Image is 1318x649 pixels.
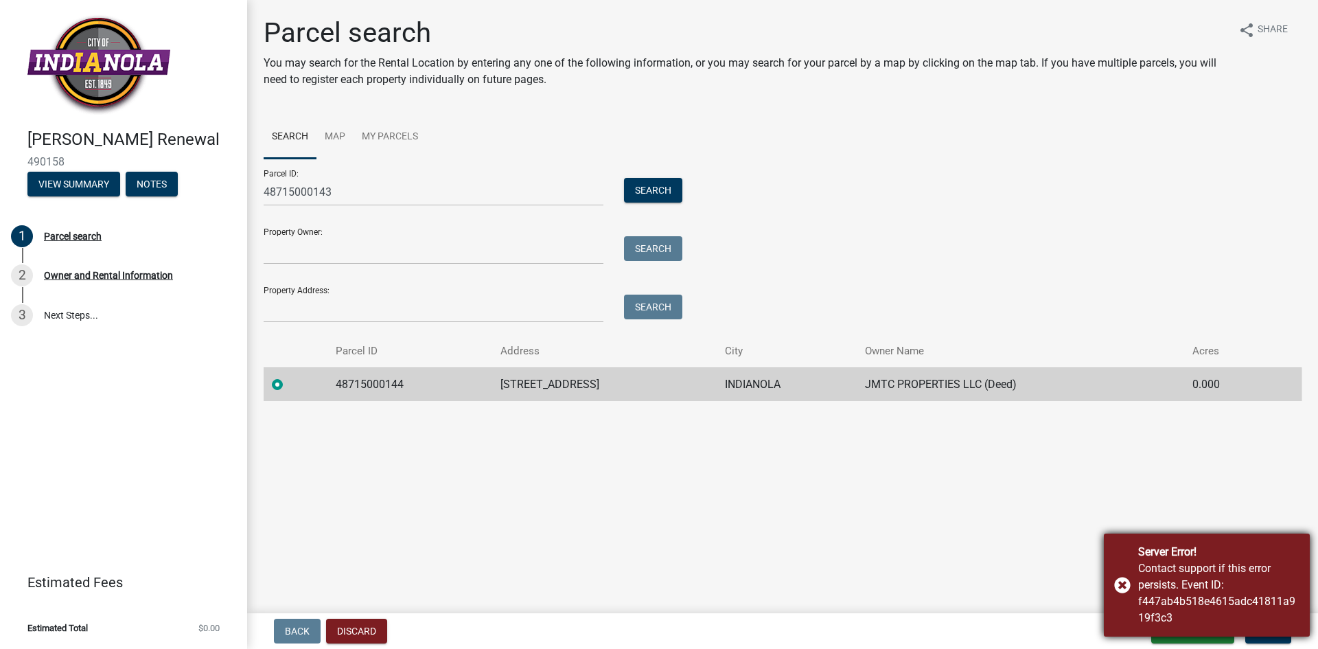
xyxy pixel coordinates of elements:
[1238,22,1255,38] i: share
[354,115,426,159] a: My Parcels
[717,335,857,367] th: City
[1184,335,1270,367] th: Acres
[27,130,236,150] h4: [PERSON_NAME] Renewal
[857,335,1184,367] th: Owner Name
[44,231,102,241] div: Parcel search
[717,367,857,401] td: INDIANOLA
[316,115,354,159] a: Map
[264,55,1227,88] p: You may search for the Rental Location by entering any one of the following information, or you m...
[1138,560,1299,626] div: Contact support if this error persists. Event ID: f447ab4b518e4615adc41811a919f3c3
[126,172,178,196] button: Notes
[27,14,170,115] img: City of Indianola, Iowa
[1227,16,1299,43] button: shareShare
[27,172,120,196] button: View Summary
[1258,22,1288,38] span: Share
[27,179,120,190] wm-modal-confirm: Summary
[11,304,33,326] div: 3
[11,569,225,596] a: Estimated Fees
[492,335,717,367] th: Address
[1184,367,1270,401] td: 0.000
[285,626,310,637] span: Back
[492,367,717,401] td: [STREET_ADDRESS]
[326,619,387,644] button: Discard
[264,16,1227,49] h1: Parcel search
[857,367,1184,401] td: JMTC PROPERTIES LLC (Deed)
[624,236,682,261] button: Search
[44,271,173,280] div: Owner and Rental Information
[11,264,33,286] div: 2
[1138,544,1299,560] div: Server Error!
[126,179,178,190] wm-modal-confirm: Notes
[274,619,321,644] button: Back
[327,367,492,401] td: 48715000144
[11,225,33,247] div: 1
[27,624,88,633] span: Estimated Total
[27,155,220,168] span: 490158
[624,178,682,203] button: Search
[327,335,492,367] th: Parcel ID
[198,624,220,633] span: $0.00
[264,115,316,159] a: Search
[624,295,682,319] button: Search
